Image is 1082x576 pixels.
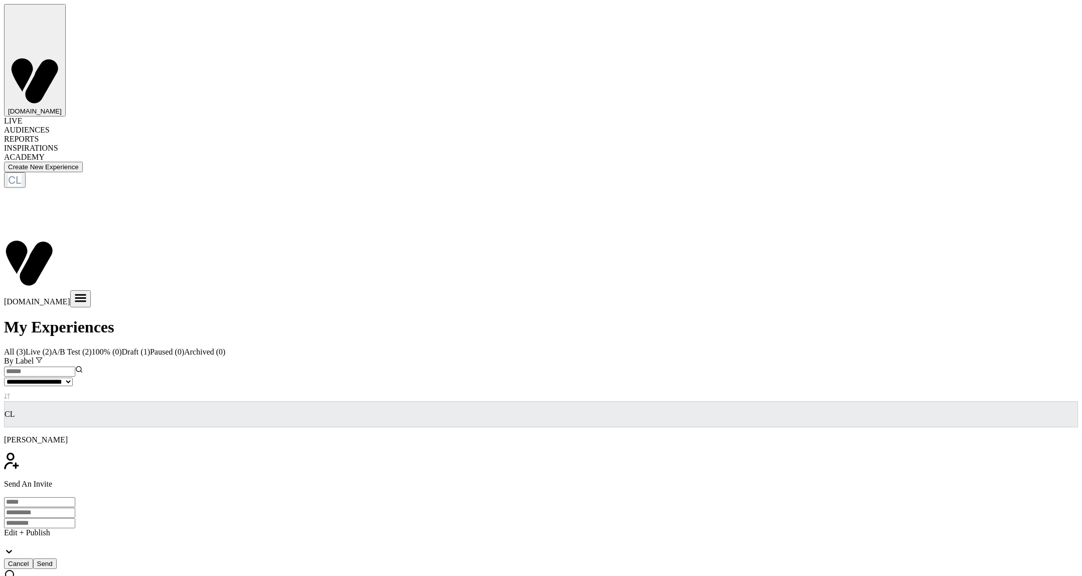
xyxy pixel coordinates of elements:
[4,238,54,288] img: Visually logo
[4,162,83,172] button: Create New Experience
[4,357,34,365] span: By Label
[4,297,70,306] span: [DOMAIN_NAME]
[4,172,26,188] button: CL
[8,107,62,115] span: [DOMAIN_NAME]
[52,348,91,356] span: A/B Test ( 2 )
[4,144,1078,153] div: INSPIRATIONS
[10,56,60,106] img: Visually logo
[4,528,1078,537] div: Edit + Publish
[4,393,10,399] img: end
[4,153,1078,162] div: ACADEMY
[4,435,1078,444] p: [PERSON_NAME]
[8,174,22,186] div: CL
[4,135,1078,144] div: REPORTS
[4,318,1078,336] h1: My Experiences
[5,410,1077,419] p: CL
[26,348,52,356] span: Live ( 2 )
[33,558,57,569] button: Send
[4,126,1078,135] div: AUDIENCES
[184,348,225,356] span: Archived ( 0 )
[4,558,33,569] button: Cancel
[4,480,1078,489] p: Send An Invite
[4,348,26,356] span: All ( 3 )
[4,4,66,117] button: Visually logo[DOMAIN_NAME]
[122,348,150,356] span: Draft ( 1 )
[92,348,122,356] span: 100% ( 0 )
[150,348,184,356] span: Paused ( 0 )
[4,117,1078,126] div: LIVE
